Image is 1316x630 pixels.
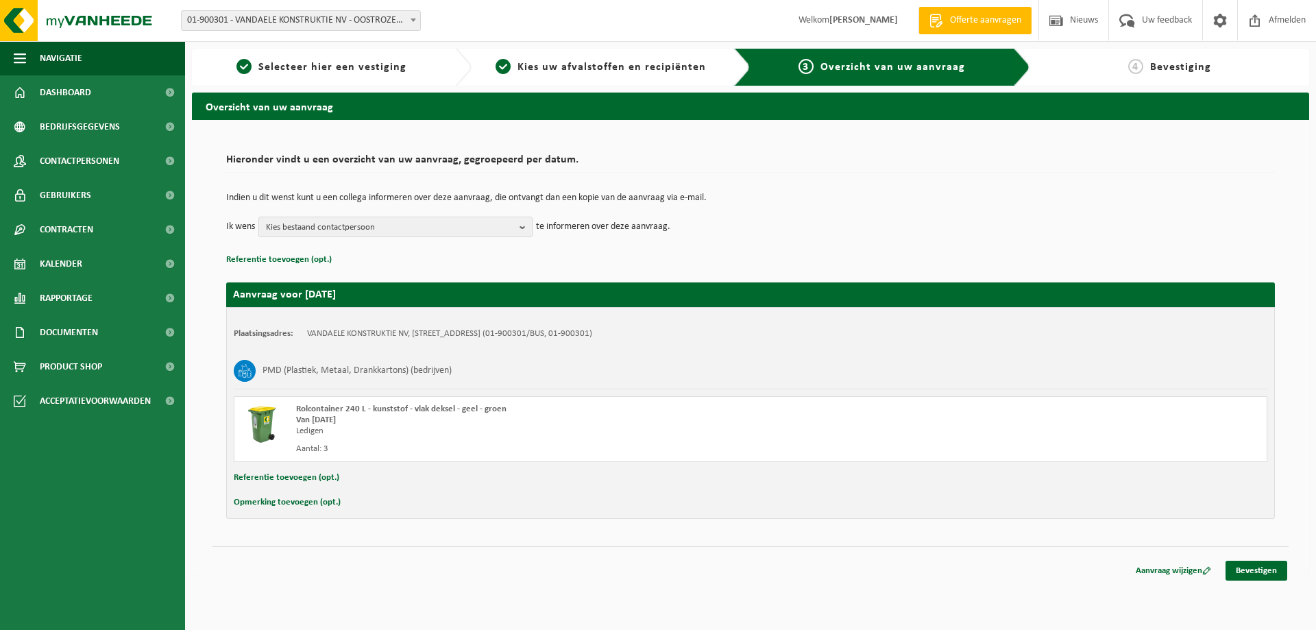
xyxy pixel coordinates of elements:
[1125,561,1221,581] a: Aanvraag wijzigen
[296,444,805,455] div: Aantal: 3
[1128,59,1143,74] span: 4
[226,217,255,237] p: Ik wens
[258,217,533,237] button: Kies bestaand contactpersoon
[40,315,98,350] span: Documenten
[296,415,336,424] strong: Van [DATE]
[182,11,420,30] span: 01-900301 - VANDAELE KONSTRUKTIE NV - OOSTROZEBEKE
[181,10,421,31] span: 01-900301 - VANDAELE KONSTRUKTIE NV - OOSTROZEBEKE
[40,350,102,384] span: Product Shop
[263,360,452,382] h3: PMD (Plastiek, Metaal, Drankkartons) (bedrijven)
[266,217,514,238] span: Kies bestaand contactpersoon
[241,404,282,445] img: WB-0240-HPE-GN-50.png
[199,59,444,75] a: 1Selecteer hier een vestiging
[234,494,341,511] button: Opmerking toevoegen (opt.)
[799,59,814,74] span: 3
[236,59,252,74] span: 1
[192,93,1309,119] h2: Overzicht van uw aanvraag
[478,59,724,75] a: 2Kies uw afvalstoffen en recipiënten
[40,75,91,110] span: Dashboard
[40,213,93,247] span: Contracten
[40,247,82,281] span: Kalender
[947,14,1025,27] span: Offerte aanvragen
[296,426,805,437] div: Ledigen
[307,328,592,339] td: VANDAELE KONSTRUKTIE NV, [STREET_ADDRESS] (01-900301/BUS, 01-900301)
[40,178,91,213] span: Gebruikers
[517,62,706,73] span: Kies uw afvalstoffen en recipiënten
[40,41,82,75] span: Navigatie
[226,251,332,269] button: Referentie toevoegen (opt.)
[1150,62,1211,73] span: Bevestiging
[40,110,120,144] span: Bedrijfsgegevens
[234,469,339,487] button: Referentie toevoegen (opt.)
[296,404,507,413] span: Rolcontainer 240 L - kunststof - vlak deksel - geel - groen
[233,289,336,300] strong: Aanvraag voor [DATE]
[226,193,1275,203] p: Indien u dit wenst kunt u een collega informeren over deze aanvraag, die ontvangt dan een kopie v...
[234,329,293,338] strong: Plaatsingsadres:
[536,217,670,237] p: te informeren over deze aanvraag.
[40,144,119,178] span: Contactpersonen
[829,15,898,25] strong: [PERSON_NAME]
[258,62,406,73] span: Selecteer hier een vestiging
[40,281,93,315] span: Rapportage
[820,62,965,73] span: Overzicht van uw aanvraag
[226,154,1275,173] h2: Hieronder vindt u een overzicht van uw aanvraag, gegroepeerd per datum.
[496,59,511,74] span: 2
[918,7,1032,34] a: Offerte aanvragen
[40,384,151,418] span: Acceptatievoorwaarden
[1226,561,1287,581] a: Bevestigen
